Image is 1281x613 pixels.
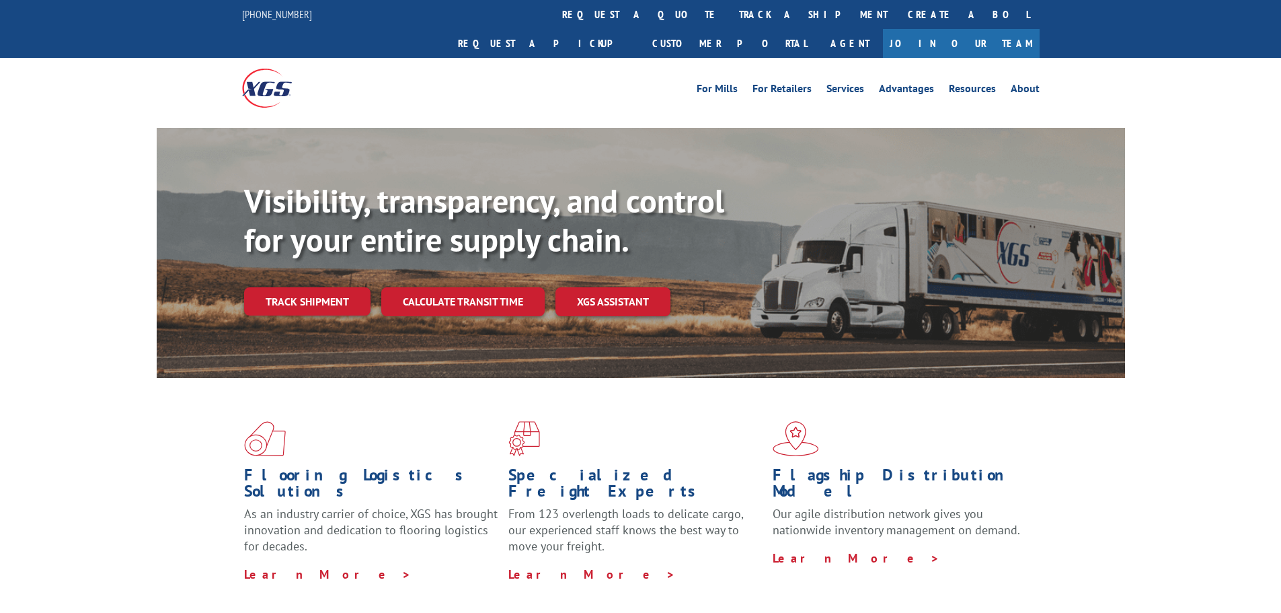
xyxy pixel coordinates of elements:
a: For Retailers [752,83,812,98]
a: Learn More > [773,550,940,566]
img: xgs-icon-focused-on-flooring-red [508,421,540,456]
img: xgs-icon-total-supply-chain-intelligence-red [244,421,286,456]
a: Customer Portal [642,29,817,58]
a: Calculate transit time [381,287,545,316]
h1: Specialized Freight Experts [508,467,763,506]
h1: Flooring Logistics Solutions [244,467,498,506]
b: Visibility, transparency, and control for your entire supply chain. [244,180,724,260]
span: As an industry carrier of choice, XGS has brought innovation and dedication to flooring logistics... [244,506,498,554]
h1: Flagship Distribution Model [773,467,1027,506]
a: Advantages [879,83,934,98]
a: About [1011,83,1040,98]
a: Learn More > [508,567,676,582]
a: Agent [817,29,883,58]
a: Join Our Team [883,29,1040,58]
a: For Mills [697,83,738,98]
a: Request a pickup [448,29,642,58]
a: Resources [949,83,996,98]
a: XGS ASSISTANT [555,287,670,316]
p: From 123 overlength loads to delicate cargo, our experienced staff knows the best way to move you... [508,506,763,566]
a: Track shipment [244,287,371,316]
img: xgs-icon-flagship-distribution-model-red [773,421,819,456]
a: Services [826,83,864,98]
span: Our agile distribution network gives you nationwide inventory management on demand. [773,506,1020,538]
a: [PHONE_NUMBER] [242,7,312,21]
a: Learn More > [244,567,412,582]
